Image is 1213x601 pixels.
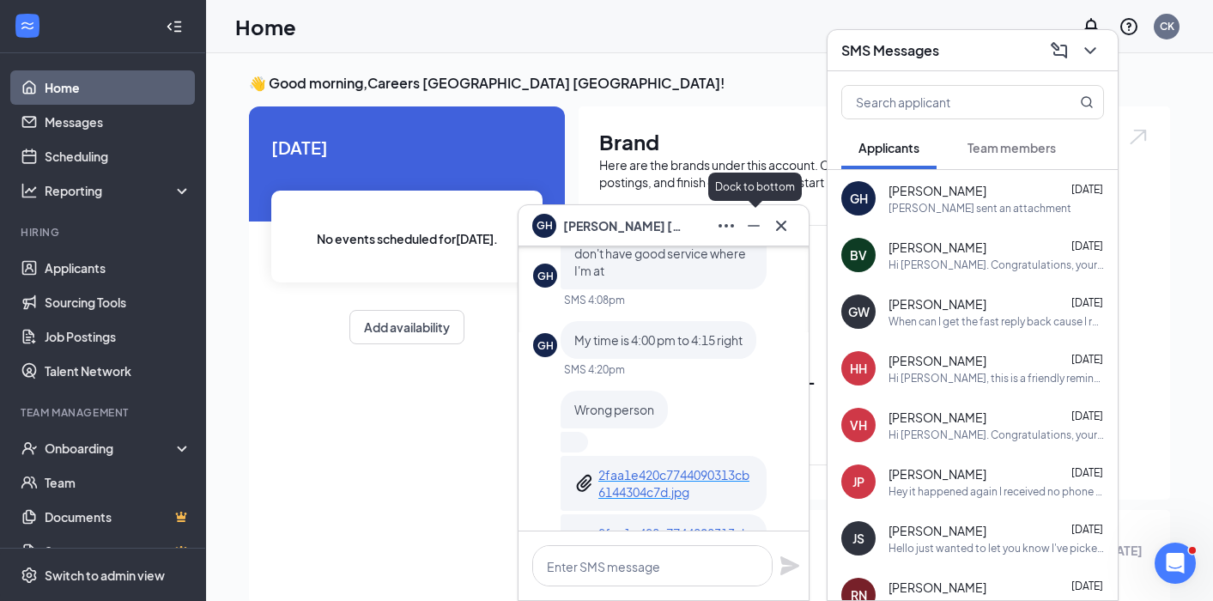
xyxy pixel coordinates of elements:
span: [PERSON_NAME] [889,522,986,539]
div: [PERSON_NAME] sent an attachment [889,201,1071,216]
img: open.6027fd2a22e1237b5b06.svg [1127,127,1149,147]
span: [PERSON_NAME] [889,295,986,313]
div: Hiring [21,225,188,240]
span: [PERSON_NAME] [889,465,986,483]
svg: ChevronDown [1080,40,1101,61]
span: Team members [967,140,1056,155]
span: [PERSON_NAME] [889,579,986,596]
svg: Collapse [166,18,183,35]
div: GH [537,338,554,353]
div: GH [850,190,868,207]
div: Dock to bottom [708,173,802,201]
div: GH [537,269,554,283]
button: ChevronDown [1077,37,1104,64]
svg: ComposeMessage [1049,40,1070,61]
div: Hi [PERSON_NAME]. Congratulations, your phone interview for Front of House Team Member at [GEOGRA... [889,428,1104,442]
span: [DATE] [1071,466,1103,479]
div: Reporting [45,182,192,199]
span: [PERSON_NAME] [889,239,986,256]
span: [PERSON_NAME] [889,352,986,369]
h1: Home [235,12,296,41]
svg: MagnifyingGlass [1080,95,1094,109]
span: [DATE] [1071,523,1103,536]
a: DocumentsCrown [45,500,191,534]
a: 2faa1e420c7744090313cb6144304c7d.jpg [598,466,753,501]
h3: 👋 Good morning, Careers [GEOGRAPHIC_DATA] [GEOGRAPHIC_DATA] ! [249,74,1170,93]
div: Switch to admin view [45,567,165,584]
svg: Settings [21,567,38,584]
div: Hi [PERSON_NAME], this is a friendly reminder. Your interview for Front of House Team Member at [... [889,371,1104,385]
h3: SMS Messages [841,41,939,60]
svg: Plane [779,555,800,576]
span: [DATE] [271,134,543,161]
svg: Cross [771,216,791,236]
span: [DATE] [1071,580,1103,592]
a: Scheduling [45,139,191,173]
svg: WorkstreamLogo [19,17,36,34]
div: VH [850,416,867,434]
a: Applicants [45,251,191,285]
span: [DATE] [1071,240,1103,252]
a: Messages [45,105,191,139]
svg: Analysis [21,182,38,199]
span: [DATE] [1071,296,1103,309]
div: Onboarding [45,440,177,457]
svg: Notifications [1081,16,1101,37]
span: [PERSON_NAME] [889,409,986,426]
div: HH [850,360,867,377]
div: GW [848,303,870,320]
div: Hello just wanted to let you know I've picked up my uniforms [889,541,1104,555]
div: Team Management [21,405,188,420]
svg: UserCheck [21,440,38,457]
div: When can I get the fast reply back cause I really need this job [889,314,1104,329]
span: Can you get ahold of me cause i don't have good service where I'm at [574,228,751,278]
svg: QuestionInfo [1119,16,1139,37]
svg: Ellipses [716,216,737,236]
a: Sourcing Tools [45,285,191,319]
button: ComposeMessage [1046,37,1073,64]
h1: Brand [599,127,1149,156]
button: Cross [767,212,795,240]
a: Home [45,70,191,105]
div: JP [852,473,864,490]
button: Add availability [349,310,464,344]
span: [DATE] [1071,410,1103,422]
span: [PERSON_NAME] [889,182,986,199]
svg: Minimize [743,216,764,236]
input: Search applicant [842,86,1046,118]
a: 2faa1e420c7744090313cb6144304c7d.jpg [598,525,753,559]
button: Minimize [740,212,767,240]
span: Applicants [858,140,919,155]
div: CK [1160,19,1174,33]
a: Team [45,465,191,500]
div: BV [850,246,867,264]
span: Wrong person [574,402,654,417]
div: SMS 4:20pm [564,362,625,377]
span: No events scheduled for [DATE] . [317,229,498,248]
a: SurveysCrown [45,534,191,568]
div: Here are the brands under this account. Click into a brand to see your locations, managers, job p... [599,156,1149,191]
div: Hi [PERSON_NAME]. Congratulations, your phone interview for Back of House Team Member at [GEOGRAP... [889,258,1104,272]
span: [DATE] [1071,353,1103,366]
span: [PERSON_NAME] [PERSON_NAME] [563,216,683,235]
span: My time is 4:00 pm to 4:15 right [574,332,743,348]
button: Ellipses [713,212,740,240]
div: Hey it happened again I received no phone call or voicemail are they calling the right number?? [889,484,1104,499]
svg: Paperclip [574,473,595,494]
div: JS [852,530,864,547]
span: [DATE] [1071,183,1103,196]
div: SMS 4:08pm [564,293,625,307]
iframe: Intercom live chat [1155,543,1196,584]
a: Job Postings [45,319,191,354]
a: Talent Network [45,354,191,388]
